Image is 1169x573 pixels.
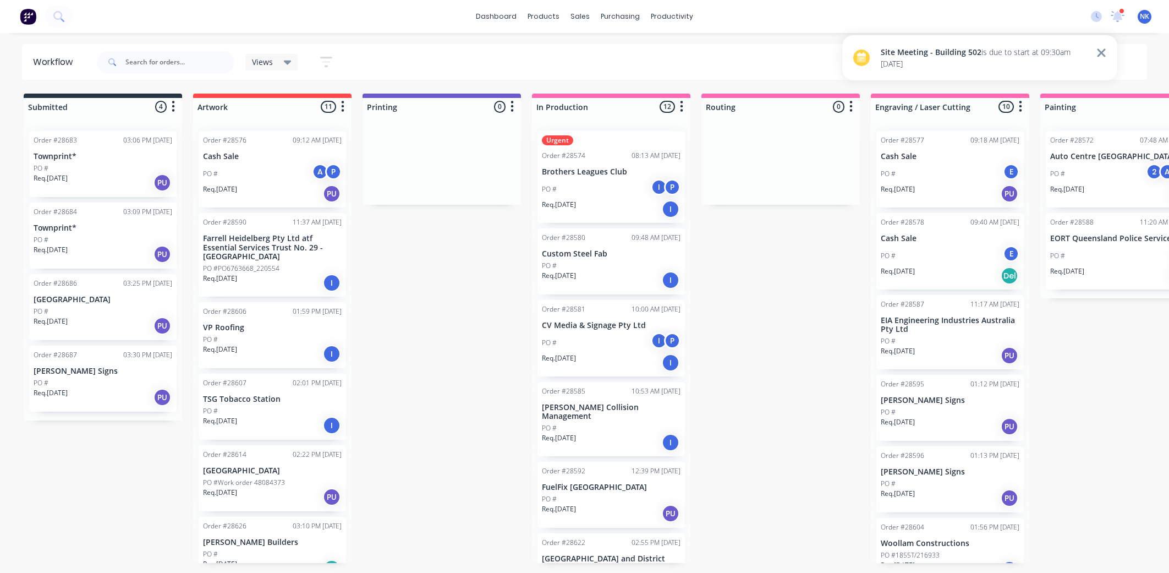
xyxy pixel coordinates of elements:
[34,307,48,316] p: PO #
[252,56,273,68] span: Views
[34,388,68,398] p: Req. [DATE]
[537,228,685,294] div: Order #2858009:48 AM [DATE]Custom Steel FabPO #Req.[DATE]I
[632,538,680,548] div: 02:55 PM [DATE]
[293,378,342,388] div: 02:01 PM [DATE]
[881,417,915,427] p: Req. [DATE]
[970,379,1019,389] div: 01:12 PM [DATE]
[970,451,1019,461] div: 01:13 PM [DATE]
[203,135,246,145] div: Order #28576
[20,8,36,25] img: Factory
[542,423,557,433] p: PO #
[537,131,685,223] div: UrgentOrder #2857408:13 AM [DATE]Brothers Leagues ClubPO #IPReq.[DATE]I
[881,47,981,57] span: Site Meeting - Building 502
[123,135,172,145] div: 03:06 PM [DATE]
[542,494,557,504] p: PO #
[542,386,585,396] div: Order #28585
[662,354,679,372] div: I
[1001,418,1018,435] div: PU
[1050,217,1094,227] div: Order #28588
[203,323,342,332] p: VP Roofing
[881,299,924,309] div: Order #28587
[542,151,585,161] div: Order #28574
[542,538,585,548] div: Order #28622
[34,223,172,233] p: Townprint*
[1050,251,1065,261] p: PO #
[203,274,237,283] p: Req. [DATE]
[632,233,680,243] div: 09:48 AM [DATE]
[632,304,680,314] div: 10:00 AM [DATE]
[203,152,342,161] p: Cash Sale
[881,217,924,227] div: Order #28578
[323,274,341,292] div: I
[203,478,285,488] p: PO #Work order 48084373
[34,367,172,376] p: [PERSON_NAME] Signs
[1050,266,1084,276] p: Req. [DATE]
[1003,245,1019,262] div: E
[325,163,342,180] div: P
[542,249,680,259] p: Custom Steel Fab
[203,395,342,404] p: TSG Tobacco Station
[881,251,896,261] p: PO #
[881,451,924,461] div: Order #28596
[323,345,341,363] div: I
[1140,12,1149,21] span: NK
[542,135,573,145] div: Urgent
[203,234,342,261] p: Farrell Heidelberg Pty Ltd atf Essential Services Trust No. 29 - [GEOGRAPHIC_DATA]
[662,200,679,218] div: I
[876,213,1024,290] div: Order #2857809:40 AM [DATE]Cash SalePO #EReq.[DATE]Del
[664,332,680,349] div: P
[881,316,1019,335] p: EIA Engineering Industries Australia Pty Ltd
[542,304,585,314] div: Order #28581
[203,307,246,316] div: Order #28606
[153,317,171,335] div: PU
[542,271,576,281] p: Req. [DATE]
[876,131,1024,208] div: Order #2857709:18 AM [DATE]Cash SalePO #EReq.[DATE]PU
[29,274,177,340] div: Order #2868603:25 PM [DATE][GEOGRAPHIC_DATA]PO #Req.[DATE]PU
[664,179,680,195] div: P
[34,245,68,255] p: Req. [DATE]
[34,350,77,360] div: Order #28687
[542,403,680,422] p: [PERSON_NAME] Collision Management
[881,234,1019,243] p: Cash Sale
[881,346,915,356] p: Req. [DATE]
[542,184,557,194] p: PO #
[203,521,246,531] div: Order #28626
[203,559,237,569] p: Req. [DATE]
[881,152,1019,161] p: Cash Sale
[293,307,342,316] div: 01:59 PM [DATE]
[203,549,218,559] p: PO #
[970,135,1019,145] div: 09:18 AM [DATE]
[1146,163,1162,180] div: 2
[34,378,48,388] p: PO #
[203,217,246,227] div: Order #28590
[153,389,171,406] div: PU
[203,466,342,476] p: [GEOGRAPHIC_DATA]
[651,179,667,195] div: I
[881,560,915,570] p: Req. [DATE]
[34,316,68,326] p: Req. [DATE]
[881,379,924,389] div: Order #28595
[203,378,246,388] div: Order #28607
[34,152,172,161] p: Townprint*
[125,51,234,73] input: Search for orders...
[537,382,685,457] div: Order #2858510:53 AM [DATE][PERSON_NAME] Collision ManagementPO #Req.[DATE]I
[542,167,680,177] p: Brothers Leagues Club
[312,163,328,180] div: A
[542,504,576,514] p: Req. [DATE]
[29,203,177,269] div: Order #2868403:09 PM [DATE]Townprint*PO #Req.[DATE]PU
[881,184,915,194] p: Req. [DATE]
[34,163,48,173] p: PO #
[293,135,342,145] div: 09:12 AM [DATE]
[153,174,171,192] div: PU
[881,539,1019,548] p: Woollam Constructions
[203,538,342,547] p: [PERSON_NAME] Builders
[542,200,576,210] p: Req. [DATE]
[1001,185,1018,203] div: PU
[34,295,172,304] p: [GEOGRAPHIC_DATA]
[632,386,680,396] div: 10:53 AM [DATE]
[876,446,1024,512] div: Order #2859601:13 PM [DATE][PERSON_NAME] SignsPO #Req.[DATE]PU
[1050,169,1065,179] p: PO #
[542,321,680,330] p: CV Media & Signage Pty Ltd
[542,433,576,443] p: Req. [DATE]
[29,346,177,412] div: Order #2868703:30 PM [DATE][PERSON_NAME] SignsPO #Req.[DATE]PU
